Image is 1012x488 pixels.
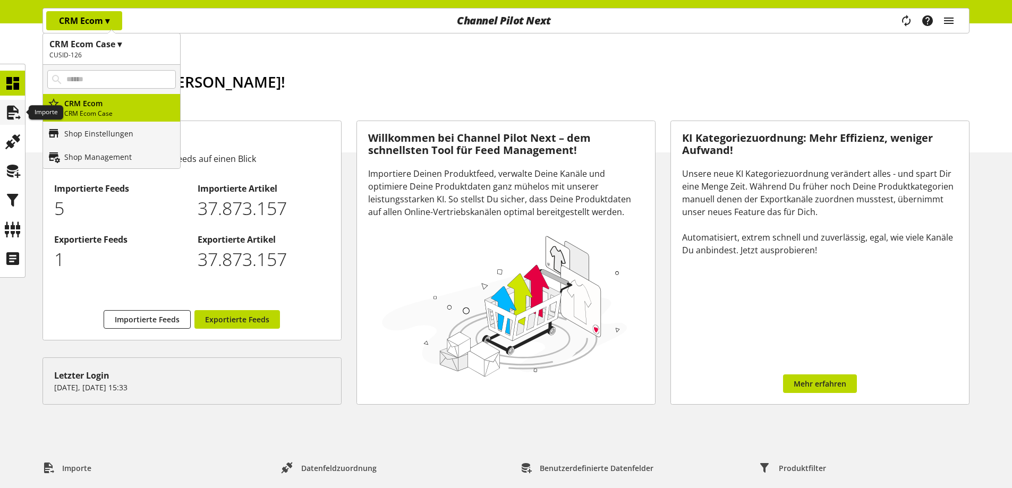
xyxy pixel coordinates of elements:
h3: Willkommen bei Channel Pilot Next – dem schnellsten Tool für Feed Management! [368,132,644,156]
span: Importierte Feeds [115,314,180,325]
a: Exportierte Feeds [194,310,280,329]
span: Importe [62,463,91,474]
p: 37873157 [198,195,330,222]
h2: Exportierte Artikel [198,233,330,246]
a: Benutzerdefinierte Datenfelder [512,458,662,477]
h2: [DATE] ist der [DATE] [59,97,970,110]
span: Benutzerdefinierte Datenfelder [540,463,653,474]
h2: Importierte Artikel [198,182,330,195]
a: Shop Management [43,145,180,168]
a: Shop Einstellungen [43,122,180,145]
a: Produktfilter [751,458,835,477]
div: Importiere Deinen Produktfeed, verwalte Deine Kanäle und optimiere Deine Produktdaten ganz mühelo... [368,167,644,218]
div: Letzter Login [54,369,330,382]
h3: KI Kategoriezuordnung: Mehr Effizienz, weniger Aufwand! [682,132,958,156]
a: Importe [34,458,100,477]
p: CRM Ecom Case [64,109,176,118]
p: CRM Ecom [59,14,109,27]
nav: main navigation [42,8,970,33]
p: 5 [54,195,186,222]
p: CRM Ecom [64,98,176,109]
h1: CRM Ecom Case ▾ [49,38,174,50]
p: 1 [54,246,186,273]
span: ▾ [105,15,109,27]
span: Datenfeldzuordnung [301,463,377,474]
p: Shop Management [64,151,132,162]
div: Importe [29,105,63,120]
div: Unsere neue KI Kategoriezuordnung verändert alles - und spart Dir eine Menge Zeit. Während Du frü... [682,167,958,256]
a: Mehr erfahren [783,374,857,393]
span: Produktfilter [779,463,826,474]
span: Exportierte Feeds [205,314,269,325]
h3: Feed-Übersicht [54,132,330,148]
img: 78e1b9dcff1e8392d83655fcfc870417.svg [379,232,631,380]
p: 37873157 [198,246,330,273]
p: [DATE], [DATE] 15:33 [54,382,330,393]
a: Datenfeldzuordnung [273,458,385,477]
h2: Importierte Feeds [54,182,186,195]
span: Mehr erfahren [794,378,846,389]
p: Shop Einstellungen [64,128,133,139]
h2: Exportierte Feeds [54,233,186,246]
h2: CUSID-126 [49,50,174,60]
div: Alle Informationen zu Deinen Feeds auf einen Blick [54,152,330,165]
a: Importierte Feeds [104,310,191,329]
